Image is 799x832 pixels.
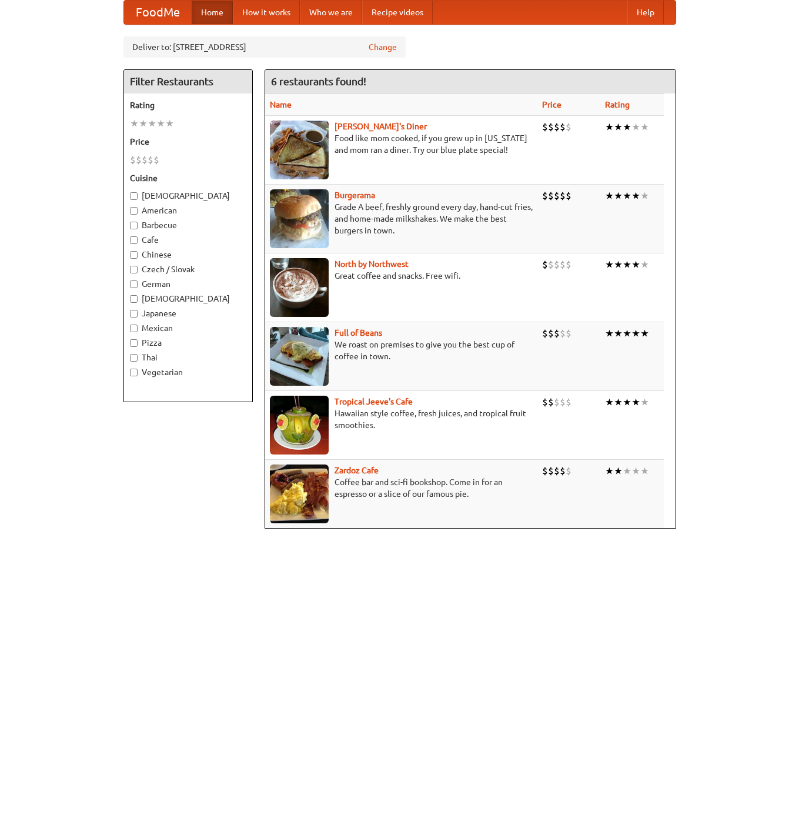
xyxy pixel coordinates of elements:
[640,465,649,477] li: ★
[605,121,614,133] li: ★
[554,465,560,477] li: $
[130,192,138,200] input: [DEMOGRAPHIC_DATA]
[130,207,138,215] input: American
[560,258,566,271] li: $
[165,117,174,130] li: ★
[270,189,329,248] img: burgerama.jpg
[156,117,165,130] li: ★
[300,1,362,24] a: Who we are
[335,397,413,406] a: Tropical Jeeve's Cafe
[566,465,571,477] li: $
[560,327,566,340] li: $
[130,325,138,332] input: Mexican
[614,465,623,477] li: ★
[614,258,623,271] li: ★
[130,190,246,202] label: [DEMOGRAPHIC_DATA]
[130,263,246,275] label: Czech / Slovak
[192,1,233,24] a: Home
[130,278,246,290] label: German
[270,258,329,317] img: north.jpg
[130,266,138,273] input: Czech / Slovak
[270,407,533,431] p: Hawaiian style coffee, fresh juices, and tropical fruit smoothies.
[614,121,623,133] li: ★
[623,121,631,133] li: ★
[335,122,427,131] a: [PERSON_NAME]'s Diner
[548,189,554,202] li: $
[631,121,640,133] li: ★
[605,327,614,340] li: ★
[640,121,649,133] li: ★
[566,327,571,340] li: $
[270,121,329,179] img: sallys.jpg
[233,1,300,24] a: How it works
[640,327,649,340] li: ★
[542,465,548,477] li: $
[605,258,614,271] li: ★
[542,396,548,409] li: $
[605,465,614,477] li: ★
[566,396,571,409] li: $
[542,121,548,133] li: $
[560,189,566,202] li: $
[130,172,246,184] h5: Cuisine
[554,258,560,271] li: $
[369,41,397,53] a: Change
[605,100,630,109] a: Rating
[270,270,533,282] p: Great coffee and snacks. Free wifi.
[548,121,554,133] li: $
[548,258,554,271] li: $
[623,396,631,409] li: ★
[335,191,375,200] b: Burgerama
[362,1,433,24] a: Recipe videos
[130,249,246,260] label: Chinese
[130,136,246,148] h5: Price
[548,465,554,477] li: $
[542,189,548,202] li: $
[631,327,640,340] li: ★
[631,396,640,409] li: ★
[130,280,138,288] input: German
[271,76,366,87] ng-pluralize: 6 restaurants found!
[136,153,142,166] li: $
[148,153,153,166] li: $
[130,153,136,166] li: $
[614,327,623,340] li: ★
[130,339,138,347] input: Pizza
[142,153,148,166] li: $
[560,121,566,133] li: $
[566,121,571,133] li: $
[270,396,329,455] img: jeeves.jpg
[631,189,640,202] li: ★
[335,466,379,475] a: Zardoz Cafe
[130,295,138,303] input: [DEMOGRAPHIC_DATA]
[124,70,252,93] h4: Filter Restaurants
[270,465,329,523] img: zardoz.jpg
[130,117,139,130] li: ★
[335,328,382,338] a: Full of Beans
[130,234,246,246] label: Cafe
[542,258,548,271] li: $
[270,100,292,109] a: Name
[542,100,561,109] a: Price
[542,327,548,340] li: $
[130,219,246,231] label: Barbecue
[130,354,138,362] input: Thai
[130,337,246,349] label: Pizza
[130,222,138,229] input: Barbecue
[623,189,631,202] li: ★
[124,1,192,24] a: FoodMe
[130,205,246,216] label: American
[554,396,560,409] li: $
[566,189,571,202] li: $
[130,369,138,376] input: Vegetarian
[130,251,138,259] input: Chinese
[605,189,614,202] li: ★
[335,259,409,269] a: North by Northwest
[631,465,640,477] li: ★
[548,327,554,340] li: $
